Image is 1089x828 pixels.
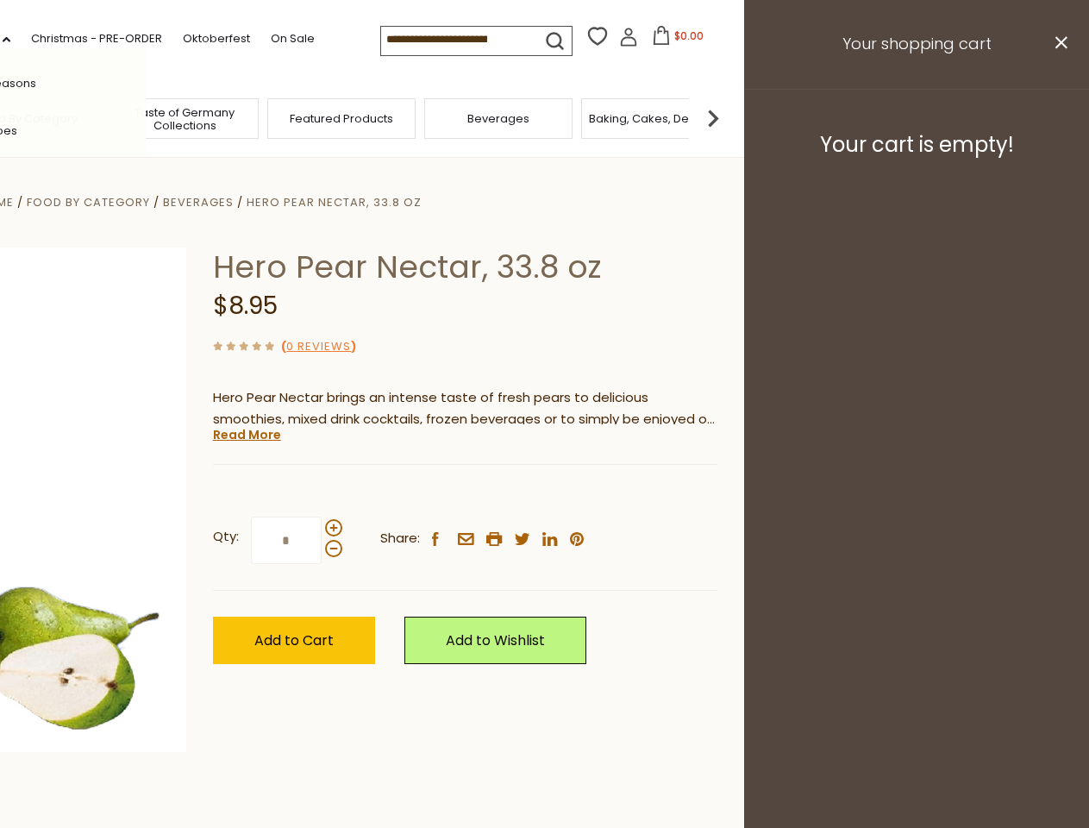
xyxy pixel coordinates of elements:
[674,28,704,43] span: $0.00
[213,617,375,664] button: Add to Cart
[163,194,234,210] a: Beverages
[467,112,529,125] a: Beverages
[251,517,322,564] input: Qty:
[404,617,586,664] a: Add to Wishlist
[286,338,351,356] a: 0 Reviews
[183,29,250,48] a: Oktoberfest
[642,26,715,52] button: $0.00
[116,106,253,132] a: Taste of Germany Collections
[254,630,334,650] span: Add to Cart
[696,101,730,135] img: next arrow
[31,29,162,48] a: Christmas - PRE-ORDER
[290,112,393,125] a: Featured Products
[213,248,717,286] h1: Hero Pear Nectar, 33.8 oz
[247,194,422,210] a: Hero Pear Nectar, 33.8 oz
[213,289,278,323] span: $8.95
[27,194,150,210] a: Food By Category
[213,387,717,430] p: Hero Pear Nectar brings an intense taste of fresh pears to delicious smoothies, mixed drink cockt...
[766,132,1067,158] h3: Your cart is empty!
[589,112,723,125] a: Baking, Cakes, Desserts
[271,29,315,48] a: On Sale
[213,526,239,548] strong: Qty:
[380,528,420,549] span: Share:
[281,338,356,354] span: ( )
[213,426,281,443] a: Read More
